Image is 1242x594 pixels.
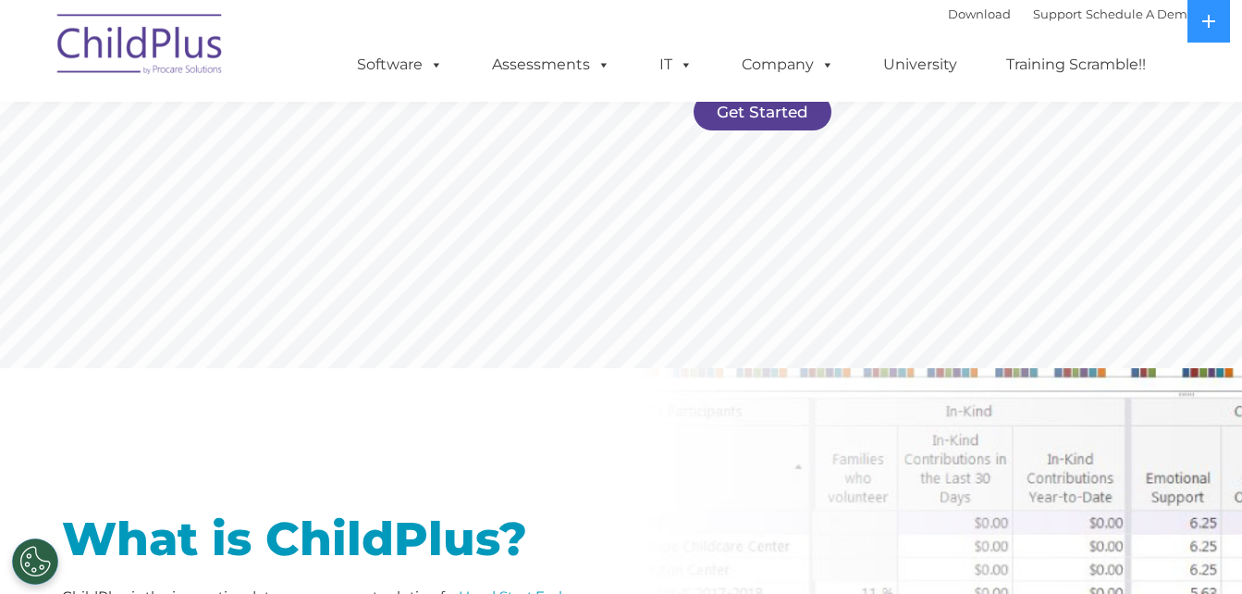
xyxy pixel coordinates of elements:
a: Training Scramble!! [988,46,1164,83]
a: University [865,46,976,83]
a: Schedule A Demo [1086,6,1195,21]
a: Get Started [694,93,831,130]
a: IT [641,46,711,83]
a: Company [723,46,853,83]
a: Download [948,6,1011,21]
a: Assessments [473,46,629,83]
img: ChildPlus by Procare Solutions [48,1,233,93]
a: Software [338,46,461,83]
button: Cookies Settings [12,538,58,585]
a: Support [1033,6,1082,21]
h1: What is ChildPlus? [62,516,608,563]
font: | [948,6,1195,21]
